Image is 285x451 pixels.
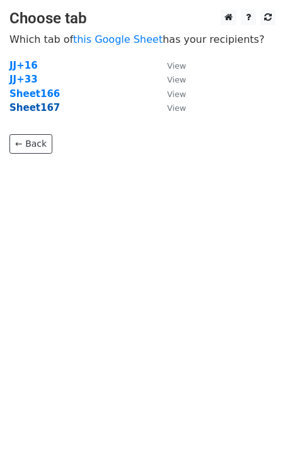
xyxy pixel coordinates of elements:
a: JJ+33 [9,74,38,85]
a: View [154,88,186,100]
p: Which tab of has your recipients? [9,33,276,46]
a: JJ+16 [9,60,38,71]
a: View [154,60,186,71]
small: View [167,61,186,71]
a: View [154,102,186,113]
h3: Choose tab [9,9,276,28]
small: View [167,103,186,113]
small: View [167,75,186,84]
a: this Google Sheet [73,33,163,45]
a: Sheet166 [9,88,60,100]
a: ← Back [9,134,52,154]
small: View [167,89,186,99]
a: Sheet167 [9,102,60,113]
a: View [154,74,186,85]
